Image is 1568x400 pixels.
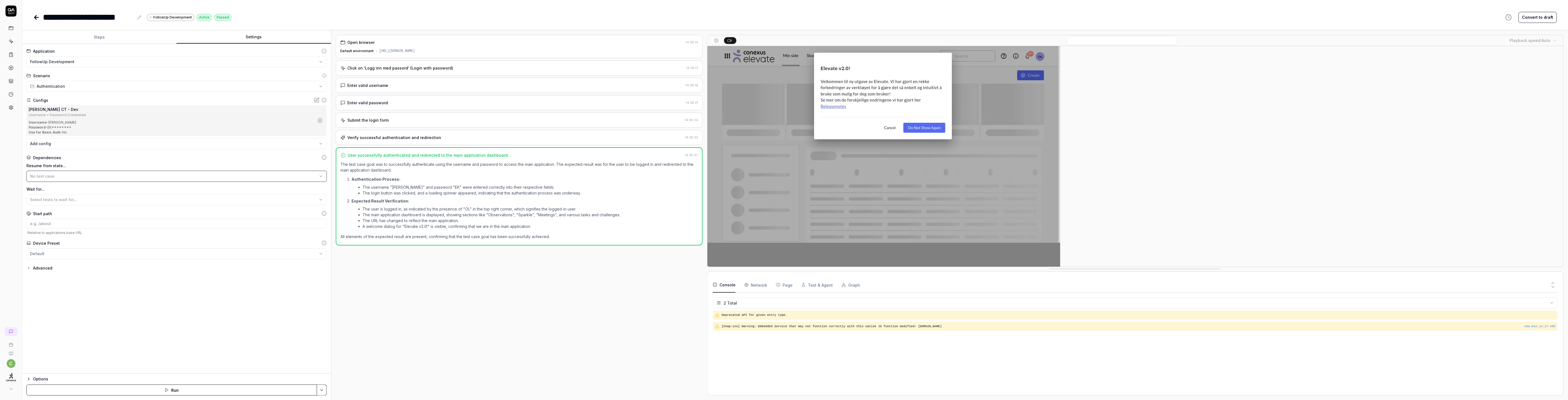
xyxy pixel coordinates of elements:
[197,14,212,21] div: Active
[33,265,52,271] div: Advanced
[363,206,698,212] li: The user is logged in, as indicated by the presence of "OL" in the top right corner, which signif...
[33,211,52,217] div: Start path
[348,39,375,45] div: Open browser
[801,277,833,293] button: Test & Agent
[379,49,415,54] div: [URL][DOMAIN_NAME]
[26,163,327,169] label: Resume from state...
[22,31,176,44] button: Steps
[1525,324,1556,329] div: esw.min.js : 17 : 498
[2,368,20,383] button: Conexus Logo
[722,313,1556,318] pre: Deprecated API for given entry type.
[29,130,315,135] div: - No
[363,184,698,190] li: The username "[PERSON_NAME]" and password "EK" were entered correctly into their respective fields.
[26,231,327,235] span: Relative to applications base URL
[30,251,44,257] div: Default
[2,347,20,356] a: Documentation
[37,83,65,89] span: Authentication
[685,153,698,157] time: 14:38:47
[26,81,327,92] button: Authentication
[26,248,327,259] button: Default
[1510,38,1551,43] div: Playback speed:
[722,324,1556,329] pre: [Snap-ins] Warning: Embedded Service Chat may not function correctly with this native JS function...
[4,327,18,336] a: New conversation
[29,120,315,125] div: - [PERSON_NAME]
[363,223,698,229] li: A welcome dialog for "Elevate v2.0!" is visible, confirming that we are in the main application.
[363,218,698,223] li: The URL has changed to reflect the main application.
[29,120,47,124] b: Username
[33,73,50,79] div: Scenario
[348,117,389,123] div: Submit the login form
[26,376,327,382] button: Options
[363,212,698,218] li: The main application dashboard is displayed, showing sections like "Observations", "Sparkle", "Me...
[26,194,327,205] button: Select tests to wait for...
[26,186,327,192] label: Wait for...
[776,277,793,293] button: Page
[153,15,192,20] span: FollowUp Development
[33,376,327,382] div: Options
[340,49,374,54] div: Default environment
[348,100,388,106] div: Enter valid password
[6,372,16,382] img: Conexus Logo
[33,48,55,54] div: Application
[26,56,327,67] button: FollowUp Development
[214,14,232,21] div: Passed
[26,171,327,182] button: No test case
[29,130,61,134] b: Use for Basic Auth
[33,155,61,161] div: Dependencies
[33,97,48,103] div: Configs
[176,31,331,44] button: Settings
[348,65,453,71] div: Click on 'Logg inn med passord' (Login with password)
[29,106,315,112] div: [PERSON_NAME] CT - Dev
[7,359,15,368] button: c
[348,82,388,88] div: Enter valid username
[30,59,74,65] span: FollowUp Development
[685,118,698,122] time: 14:38:24
[29,125,46,129] b: Password
[26,265,52,271] button: Advanced
[2,338,20,347] a: Book a call with us
[363,190,698,196] li: The login button was clicked, and a loading spinner appeared, indicating that the authentication ...
[686,66,698,70] time: 14:38:17
[1525,324,1556,329] button: esw.min.js:17:498
[29,113,315,117] div: Username + Password Credentials
[341,234,698,239] p: All elements of the expected result are present, confirming that the test case goal has been succ...
[147,14,194,21] a: FollowUp Development
[685,135,698,139] time: 14:38:33
[352,199,409,203] strong: Expected Result Verification:
[26,385,317,396] button: Run
[686,40,698,44] time: 14:38:14
[341,161,698,173] p: The test case goal was to successfully authenticate using the username and password to access the...
[1519,12,1557,23] button: Convert to draft
[348,135,441,140] div: Verify successful authentication and redirection
[744,277,767,293] button: Network
[1502,12,1515,23] button: View version history
[26,219,327,228] input: e.g. /about
[33,240,60,246] div: Device Preset
[352,177,401,182] strong: Authentication Process:
[842,277,860,293] button: Graph
[30,197,77,202] span: Select tests to wait for...
[348,152,509,158] div: User successfully authenticated and redirected to the main application dashboard.
[713,277,735,293] button: Console
[30,174,55,178] span: No test case
[686,83,698,87] time: 14:38:19
[686,101,698,105] time: 14:38:21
